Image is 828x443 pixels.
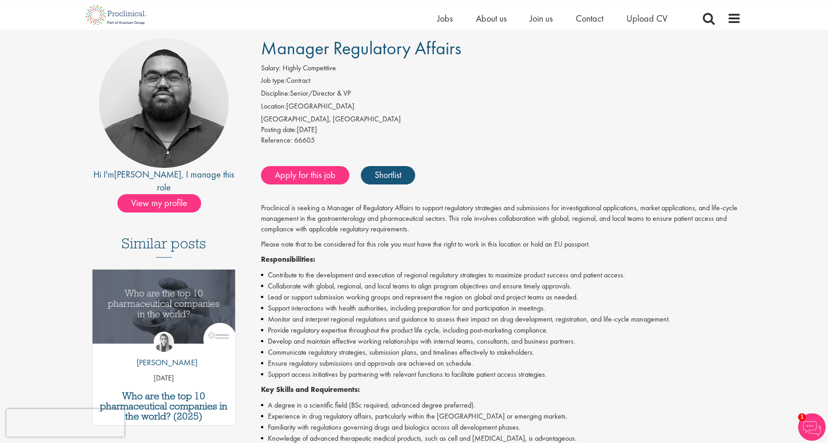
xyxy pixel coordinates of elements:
div: [GEOGRAPHIC_DATA], [GEOGRAPHIC_DATA] [261,114,741,125]
li: Provide regulatory expertise throughout the product life cycle, including post-marketing compliance. [261,325,741,336]
strong: Responsibilities: [261,254,315,264]
li: Lead or support submission working groups and represent the region on global and project teams as... [261,292,741,303]
a: Contact [576,12,603,24]
p: Proclinical is seeking a Manager of Regulatory Affairs to support regulatory strategies and submi... [261,203,741,235]
h3: Similar posts [122,236,206,258]
p: Please note that to be considered for this role you must have the right to work in this location ... [261,239,741,250]
label: Job type: [261,75,286,86]
label: Location: [261,101,286,112]
img: Chatbot [798,413,826,441]
li: Familiarity with regulations governing drugs and biologics across all development phases. [261,422,741,433]
li: Support access initiatives by partnering with relevant functions to facilitate patient access str... [261,369,741,380]
li: Support interactions with health authorities, including preparation for and participation in meet... [261,303,741,314]
li: Communicate regulatory strategies, submission plans, and timelines effectively to stakeholders. [261,347,741,358]
span: Highly Competitive [283,63,336,73]
span: Manager Regulatory Affairs [261,36,461,60]
li: [GEOGRAPHIC_DATA] [261,101,741,114]
p: [DATE] [93,373,236,384]
a: About us [476,12,507,24]
a: Upload CV [626,12,667,24]
li: Senior/Director & VP [261,88,741,101]
img: Top 10 pharmaceutical companies in the world 2025 [93,270,236,344]
a: View my profile [117,196,210,208]
a: Jobs [437,12,453,24]
span: 1 [798,413,806,421]
a: Hannah Burke [PERSON_NAME] [130,332,197,373]
div: Hi I'm , I manage this role [87,168,241,194]
img: imeage of recruiter Ashley Bennett [99,38,229,168]
iframe: reCAPTCHA [6,409,124,437]
strong: Key Skills and Requirements: [261,385,360,394]
img: Hannah Burke [154,332,174,352]
li: Experience in drug regulatory affairs, particularly within the [GEOGRAPHIC_DATA] or emerging mark... [261,411,741,422]
span: View my profile [117,194,201,213]
li: Contract [261,75,741,88]
a: [PERSON_NAME] [114,168,181,180]
li: Contribute to the development and execution of regional regulatory strategies to maximize product... [261,270,741,281]
p: [PERSON_NAME] [130,357,197,368]
div: [DATE] [261,125,741,135]
a: Who are the top 10 pharmaceutical companies in the world? (2025) [97,391,231,421]
span: 66605 [294,135,315,145]
label: Reference: [261,135,292,146]
li: Monitor and interpret regional regulations and guidance to assess their impact on drug developmen... [261,314,741,325]
span: Posting date: [261,125,297,134]
a: Link to a post [93,270,236,351]
li: Collaborate with global, regional, and local teams to align program objectives and ensure timely ... [261,281,741,292]
a: Join us [530,12,553,24]
li: A degree in a scientific field (BSc required; advanced degree preferred). [261,400,741,411]
label: Salary: [261,63,281,74]
label: Discipline: [261,88,290,99]
a: Apply for this job [261,166,349,184]
li: Develop and maintain effective working relationships with internal teams, consultants, and busine... [261,336,741,347]
a: Shortlist [361,166,415,184]
li: Ensure regulatory submissions and approvals are achieved on schedule. [261,358,741,369]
